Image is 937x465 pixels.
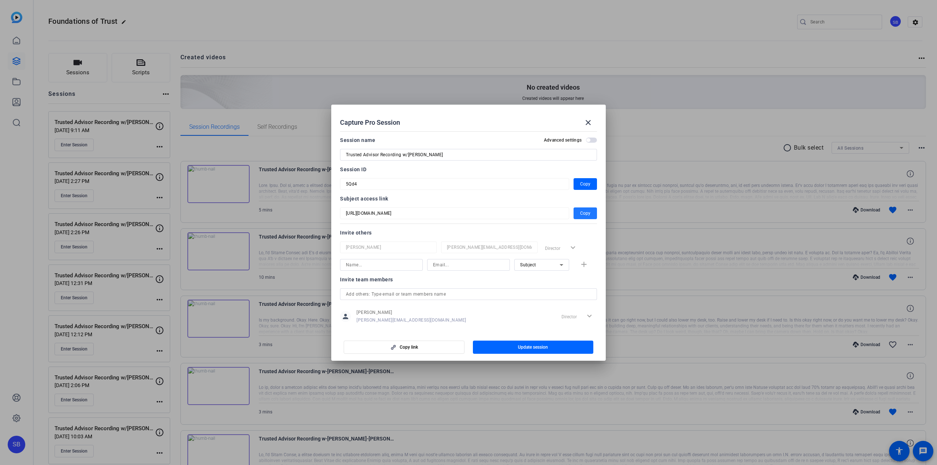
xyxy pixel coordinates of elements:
input: Name... [346,260,417,269]
button: Copy link [344,341,464,354]
div: Capture Pro Session [340,114,597,131]
mat-icon: person [340,311,351,322]
span: Copy [580,209,590,218]
input: Email... [447,243,532,252]
span: Copy [580,180,590,188]
input: Email... [433,260,504,269]
input: Enter Session Name [346,150,591,159]
div: Subject access link [340,194,597,203]
button: Update session [473,341,594,354]
input: Session OTP [346,180,563,188]
div: Session name [340,136,375,145]
button: Copy [574,207,597,219]
input: Session OTP [346,209,563,218]
span: Copy link [400,344,418,350]
div: Invite others [340,228,597,237]
button: Copy [574,178,597,190]
div: Invite team members [340,275,597,284]
mat-icon: close [584,118,593,127]
span: Subject [520,262,536,267]
div: Session ID [340,165,597,174]
h2: Advanced settings [544,137,582,143]
input: Name... [346,243,431,252]
span: [PERSON_NAME][EMAIL_ADDRESS][DOMAIN_NAME] [356,317,466,323]
input: Add others: Type email or team members name [346,290,591,299]
span: [PERSON_NAME] [356,310,466,315]
span: Update session [518,344,548,350]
